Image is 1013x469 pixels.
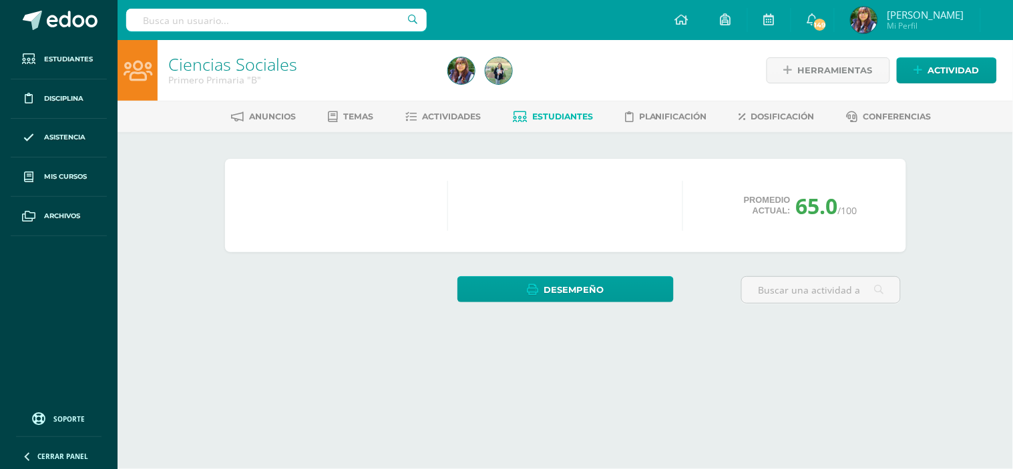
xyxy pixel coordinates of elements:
[742,277,900,303] input: Buscar una actividad aquí...
[44,211,80,221] span: Archivos
[168,55,432,73] h1: Ciencias Sociales
[513,106,593,127] a: Estudiantes
[457,276,674,302] a: Desempeño
[639,111,707,121] span: Planificación
[863,111,932,121] span: Conferencias
[485,57,512,84] img: 8cc08a1ddbd8fc3ff39d803d9af12710.png
[44,93,83,104] span: Disciplina
[847,106,932,127] a: Conferencias
[249,111,296,121] span: Anuncios
[11,40,107,79] a: Estudiantes
[744,195,791,216] span: Promedio actual:
[928,58,980,83] span: Actividad
[798,58,873,83] span: Herramientas
[851,7,877,33] img: d02f7b5d7dd3d7b9e4d2ee7bbdbba8a0.png
[887,8,964,21] span: [PERSON_NAME]
[897,57,997,83] a: Actividad
[796,191,838,220] span: 65.0
[44,132,85,143] span: Asistencia
[838,204,857,217] span: /100
[44,171,87,182] span: Mis cursos
[422,111,481,121] span: Actividades
[767,57,890,83] a: Herramientas
[813,17,827,32] span: 149
[44,54,93,65] span: Estudiantes
[11,79,107,119] a: Disciplina
[168,53,297,75] a: Ciencias Sociales
[37,452,88,461] span: Cerrar panel
[625,106,707,127] a: Planificación
[231,106,296,127] a: Anuncios
[328,106,373,127] a: Temas
[448,57,475,84] img: d02f7b5d7dd3d7b9e4d2ee7bbdbba8a0.png
[11,119,107,158] a: Asistencia
[887,20,964,31] span: Mi Perfil
[11,157,107,197] a: Mis cursos
[126,9,427,31] input: Busca un usuario...
[544,278,604,302] span: Desempeño
[532,111,593,121] span: Estudiantes
[54,414,85,424] span: Soporte
[751,111,815,121] span: Dosificación
[16,409,102,427] a: Soporte
[343,111,373,121] span: Temas
[739,106,815,127] a: Dosificación
[405,106,481,127] a: Actividades
[168,73,432,86] div: Primero Primaria 'B'
[11,197,107,236] a: Archivos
